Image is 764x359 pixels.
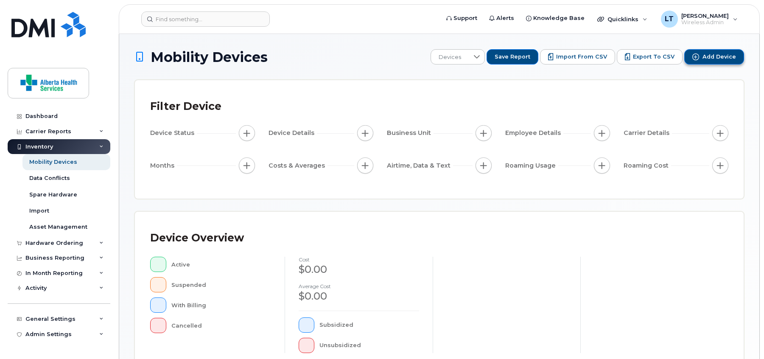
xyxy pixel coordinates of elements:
[431,50,469,65] span: Devices
[505,161,558,170] span: Roaming Usage
[540,49,615,65] button: Import from CSV
[299,262,419,277] div: $0.00
[269,161,327,170] span: Costs & Averages
[702,53,736,61] span: Add Device
[387,161,453,170] span: Airtime, Data & Text
[299,283,419,289] h4: Average cost
[171,318,271,333] div: Cancelled
[171,277,271,292] div: Suspended
[269,129,317,137] span: Device Details
[171,297,271,313] div: With Billing
[319,317,419,333] div: Subsidized
[319,338,419,353] div: Unsubsidized
[495,53,530,61] span: Save Report
[171,257,271,272] div: Active
[387,129,434,137] span: Business Unit
[505,129,563,137] span: Employee Details
[150,129,197,137] span: Device Status
[151,50,268,65] span: Mobility Devices
[150,161,177,170] span: Months
[617,49,683,65] button: Export to CSV
[556,53,607,61] span: Import from CSV
[684,49,744,65] button: Add Device
[624,161,671,170] span: Roaming Cost
[299,289,419,303] div: $0.00
[150,95,221,118] div: Filter Device
[487,49,538,65] button: Save Report
[624,129,672,137] span: Carrier Details
[150,227,244,249] div: Device Overview
[633,53,674,61] span: Export to CSV
[299,257,419,262] h4: cost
